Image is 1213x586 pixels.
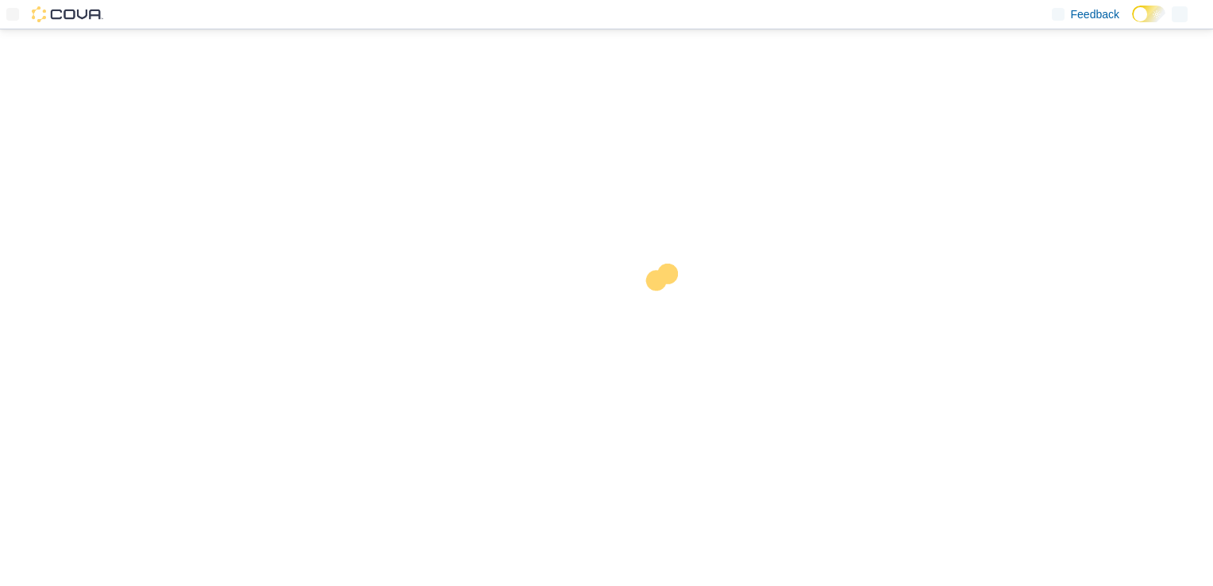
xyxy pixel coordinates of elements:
img: Cova [32,6,103,22]
img: cova-loader [606,252,726,371]
input: Dark Mode [1132,6,1165,22]
span: Feedback [1071,6,1119,22]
